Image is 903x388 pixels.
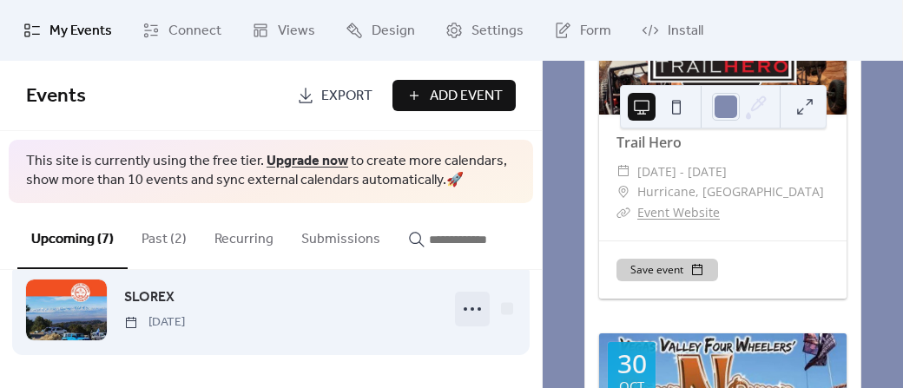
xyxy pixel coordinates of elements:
[616,202,630,223] div: ​
[17,203,128,269] button: Upcoming (7)
[637,181,824,202] span: Hurricane, [GEOGRAPHIC_DATA]
[541,7,624,54] a: Form
[372,21,415,42] span: Design
[629,7,716,54] a: Install
[168,21,221,42] span: Connect
[668,21,703,42] span: Install
[616,259,718,281] button: Save event
[616,181,630,202] div: ​
[267,148,348,174] a: Upgrade now
[321,86,372,107] span: Export
[392,80,516,111] button: Add Event
[278,21,315,42] span: Views
[128,203,201,267] button: Past (2)
[26,152,516,191] span: This site is currently using the free tier. to create more calendars, show more than 10 events an...
[239,7,328,54] a: Views
[617,351,647,377] div: 30
[26,77,86,115] span: Events
[124,287,175,308] span: SLOREX
[616,133,682,152] a: Trail Hero
[471,21,524,42] span: Settings
[637,161,727,182] span: [DATE] - [DATE]
[124,286,175,309] a: SLOREX
[129,7,234,54] a: Connect
[10,7,125,54] a: My Events
[616,161,630,182] div: ​
[124,313,185,332] span: [DATE]
[580,21,611,42] span: Form
[430,86,503,107] span: Add Event
[432,7,537,54] a: Settings
[287,203,394,267] button: Submissions
[201,203,287,267] button: Recurring
[637,204,720,220] a: Event Website
[284,80,386,111] a: Export
[333,7,428,54] a: Design
[49,21,112,42] span: My Events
